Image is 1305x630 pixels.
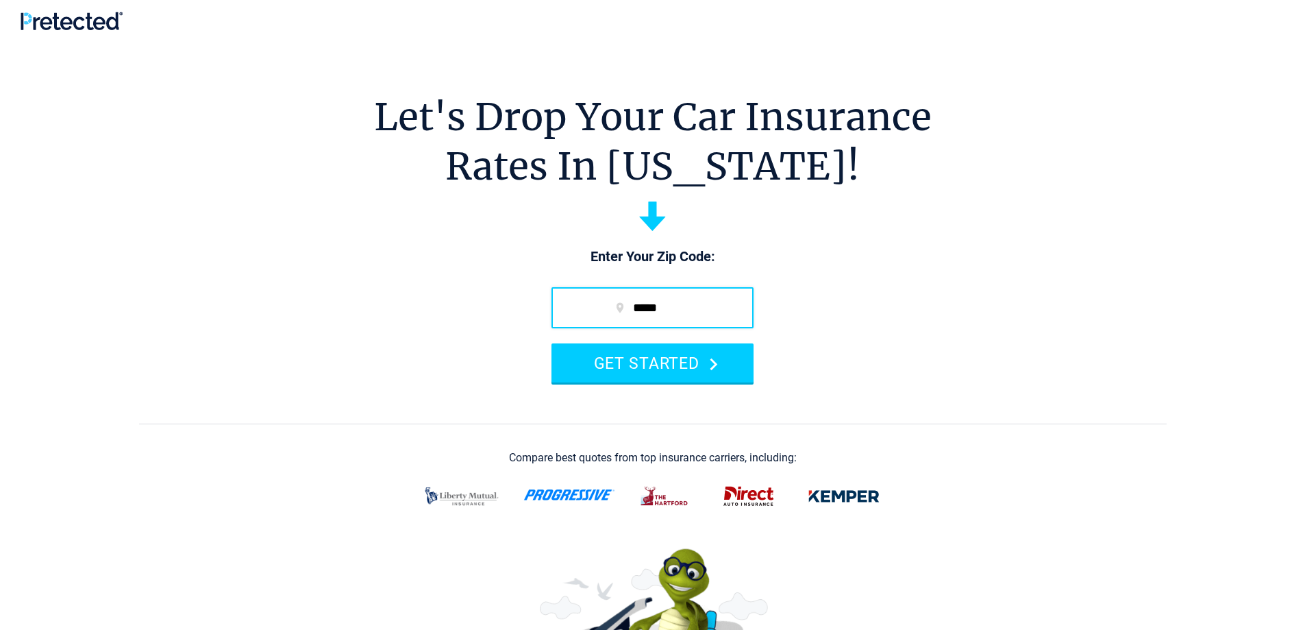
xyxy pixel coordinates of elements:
[417,478,507,514] img: liberty
[509,452,797,464] div: Compare best quotes from top insurance carriers, including:
[551,287,754,328] input: zip code
[374,93,932,191] h1: Let's Drop Your Car Insurance Rates In [US_STATE]!
[21,12,123,30] img: Pretected Logo
[632,478,699,514] img: thehartford
[523,489,615,500] img: progressive
[715,478,782,514] img: direct
[799,478,889,514] img: kemper
[538,247,767,267] p: Enter Your Zip Code:
[551,343,754,383] button: GET STARTED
